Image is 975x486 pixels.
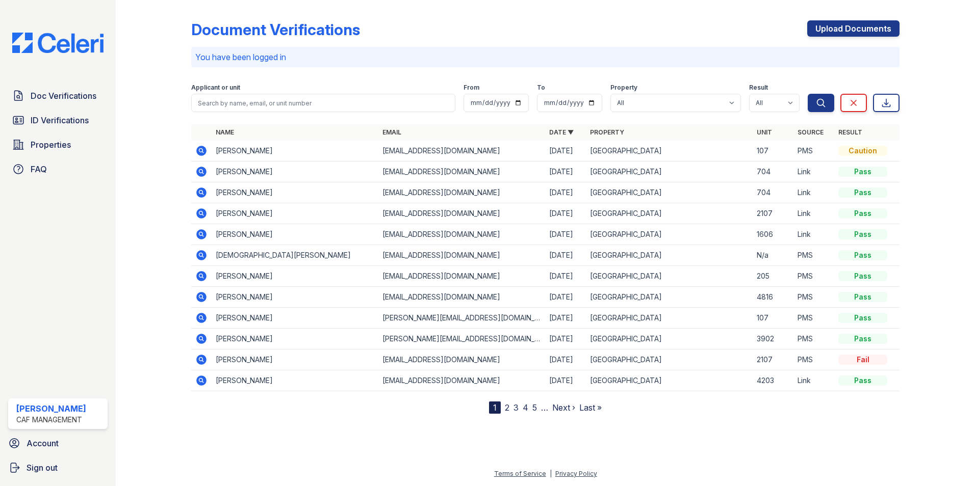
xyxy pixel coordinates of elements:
div: Pass [838,271,887,281]
td: PMS [793,141,834,161]
td: [PERSON_NAME] [212,287,378,308]
td: [PERSON_NAME] [212,329,378,349]
td: [EMAIL_ADDRESS][DOMAIN_NAME] [378,161,545,182]
td: [DATE] [545,329,586,349]
td: [GEOGRAPHIC_DATA] [586,182,753,203]
div: Pass [838,250,887,260]
td: 4816 [753,287,793,308]
span: Sign out [27,462,58,474]
span: … [541,401,548,414]
td: [PERSON_NAME][EMAIL_ADDRESS][DOMAIN_NAME] [378,329,545,349]
label: From [464,84,479,92]
td: [EMAIL_ADDRESS][DOMAIN_NAME] [378,141,545,161]
label: Property [610,84,637,92]
div: Pass [838,292,887,302]
span: Properties [31,139,71,151]
td: [GEOGRAPHIC_DATA] [586,245,753,266]
p: You have been logged in [195,51,895,63]
div: Pass [838,313,887,323]
div: [PERSON_NAME] [16,402,86,415]
a: ID Verifications [8,110,108,130]
td: [GEOGRAPHIC_DATA] [586,287,753,308]
div: Pass [838,375,887,386]
td: [DATE] [545,141,586,161]
div: Pass [838,208,887,219]
td: [DATE] [545,349,586,370]
div: Pass [838,167,887,177]
a: Account [4,433,112,453]
td: [PERSON_NAME][EMAIL_ADDRESS][DOMAIN_NAME] [378,308,545,329]
a: Source [798,128,824,136]
td: [PERSON_NAME] [212,161,378,182]
td: [EMAIL_ADDRESS][DOMAIN_NAME] [378,245,545,266]
a: Upload Documents [807,20,900,37]
a: 5 [532,402,537,413]
a: Properties [8,134,108,155]
td: [DATE] [545,370,586,391]
td: Link [793,224,834,245]
a: Date ▼ [549,128,574,136]
div: Pass [838,334,887,344]
input: Search by name, email, or unit number [191,94,455,112]
td: PMS [793,245,834,266]
td: PMS [793,308,834,329]
div: Document Verifications [191,20,360,39]
td: [EMAIL_ADDRESS][DOMAIN_NAME] [378,349,545,370]
td: [PERSON_NAME] [212,141,378,161]
div: Pass [838,229,887,239]
td: Link [793,161,834,182]
span: Account [27,437,59,449]
td: [GEOGRAPHIC_DATA] [586,349,753,370]
span: FAQ [31,163,47,175]
span: Doc Verifications [31,90,96,102]
td: [DATE] [545,182,586,203]
td: [GEOGRAPHIC_DATA] [586,266,753,287]
td: [DATE] [545,224,586,245]
td: 2107 [753,349,793,370]
td: [GEOGRAPHIC_DATA] [586,141,753,161]
a: Email [382,128,401,136]
td: [PERSON_NAME] [212,182,378,203]
td: [DATE] [545,245,586,266]
td: PMS [793,349,834,370]
td: [PERSON_NAME] [212,266,378,287]
a: Terms of Service [494,470,546,477]
img: CE_Logo_Blue-a8612792a0a2168367f1c8372b55b34899dd931a85d93a1a3d3e32e68fde9ad4.png [4,33,112,53]
a: FAQ [8,159,108,179]
td: Link [793,182,834,203]
td: Link [793,203,834,224]
td: [GEOGRAPHIC_DATA] [586,308,753,329]
td: [DATE] [545,308,586,329]
td: [DATE] [545,266,586,287]
a: Last » [579,402,602,413]
div: Pass [838,187,887,198]
td: [DATE] [545,161,586,182]
td: [GEOGRAPHIC_DATA] [586,203,753,224]
div: Fail [838,355,887,365]
a: Privacy Policy [555,470,597,477]
td: [PERSON_NAME] [212,224,378,245]
label: Applicant or unit [191,84,240,92]
button: Sign out [4,457,112,478]
td: 4203 [753,370,793,391]
td: [GEOGRAPHIC_DATA] [586,329,753,349]
td: 107 [753,308,793,329]
a: 2 [505,402,509,413]
a: Unit [757,128,772,136]
a: Next › [552,402,575,413]
td: Link [793,370,834,391]
a: Doc Verifications [8,86,108,106]
td: [PERSON_NAME] [212,349,378,370]
td: PMS [793,287,834,308]
td: PMS [793,266,834,287]
div: Caution [838,146,887,156]
td: 704 [753,161,793,182]
a: Property [590,128,624,136]
div: | [550,470,552,477]
td: N/a [753,245,793,266]
td: [PERSON_NAME] [212,203,378,224]
div: CAF Management [16,415,86,425]
td: [GEOGRAPHIC_DATA] [586,370,753,391]
td: 3902 [753,329,793,349]
td: [GEOGRAPHIC_DATA] [586,224,753,245]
